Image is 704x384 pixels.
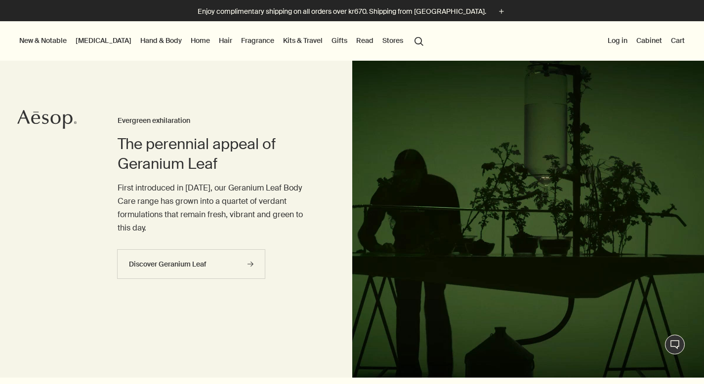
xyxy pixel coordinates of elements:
[17,21,428,61] nav: primary
[189,34,212,47] a: Home
[239,34,276,47] a: Fragrance
[118,181,313,235] p: First introduced in [DATE], our Geranium Leaf Body Care range has grown into a quartet of verdant...
[17,34,69,47] button: New & Notable
[138,34,184,47] a: Hand & Body
[17,110,77,129] svg: Aesop
[354,34,375,47] a: Read
[606,21,687,61] nav: supplementary
[665,335,685,354] button: Live Assistance
[118,115,313,127] h3: Evergreen exhilaration
[281,34,325,47] a: Kits & Travel
[117,249,265,279] a: Discover Geranium Leaf
[198,6,486,17] p: Enjoy complimentary shipping on all orders over kr670. Shipping from [GEOGRAPHIC_DATA].
[634,34,664,47] a: Cabinet
[380,34,405,47] button: Stores
[198,6,507,17] button: Enjoy complimentary shipping on all orders over kr670. Shipping from [GEOGRAPHIC_DATA].
[330,34,349,47] a: Gifts
[410,31,428,50] button: Open search
[606,34,629,47] button: Log in
[17,110,77,132] a: Aesop
[669,34,687,47] button: Cart
[118,134,313,174] h2: The perennial appeal of Geranium Leaf
[74,34,133,47] a: [MEDICAL_DATA]
[217,34,234,47] a: Hair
